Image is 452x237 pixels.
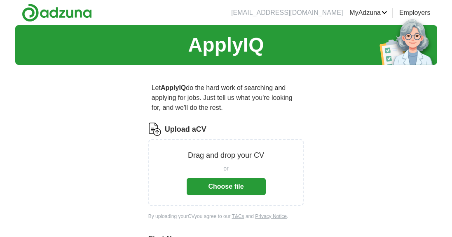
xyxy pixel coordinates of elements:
li: [EMAIL_ADDRESS][DOMAIN_NAME] [231,8,343,18]
a: Privacy Notice [255,213,287,219]
img: CV Icon [148,123,162,136]
a: Employers [399,8,431,18]
label: Upload a CV [165,124,206,135]
div: By uploading your CV you agree to our and . [148,213,304,220]
button: Choose file [187,178,266,195]
a: T&Cs [232,213,244,219]
h1: ApplyIQ [188,30,264,60]
p: Drag and drop your CV [188,150,264,161]
a: MyAdzuna [349,8,387,18]
p: Let do the hard work of searching and applying for jobs. Just tell us what you're looking for, an... [148,80,304,116]
span: or [223,164,228,173]
img: Adzuna logo [22,3,92,22]
strong: ApplyIQ [161,84,186,91]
